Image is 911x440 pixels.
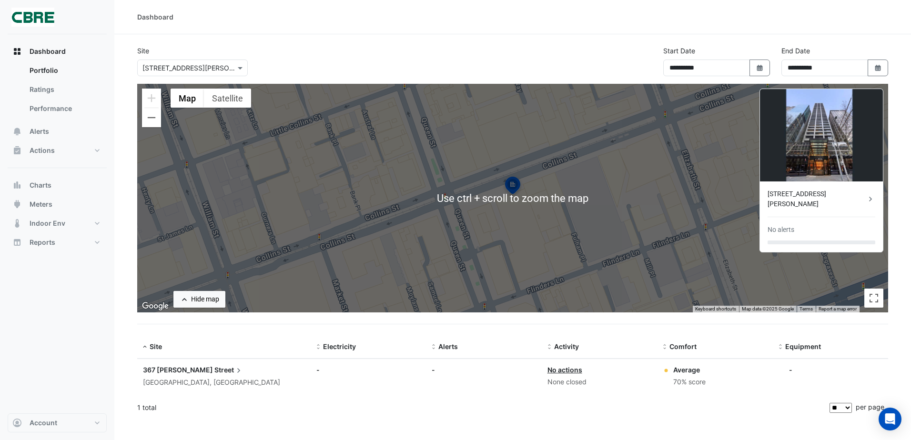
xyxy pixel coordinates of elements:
span: Site [150,342,162,350]
a: Ratings [22,80,107,99]
button: Reports [8,233,107,252]
a: Performance [22,99,107,118]
div: 70% score [673,377,706,388]
span: Reports [30,238,55,247]
div: [STREET_ADDRESS][PERSON_NAME] [768,189,866,209]
span: Street [214,365,243,375]
fa-icon: Select Date [874,64,882,72]
span: Indoor Env [30,219,65,228]
img: site-pin-selected.svg [502,175,523,198]
button: Actions [8,141,107,160]
app-icon: Charts [12,180,22,190]
div: - [316,365,420,375]
div: - [432,365,536,375]
a: Report a map error [819,306,857,311]
img: Company Logo [11,8,54,27]
label: Site [137,46,149,56]
div: Open Intercom Messenger [879,408,901,430]
app-icon: Indoor Env [12,219,22,228]
span: Meters [30,200,52,209]
div: Dashboard [8,61,107,122]
div: No alerts [768,225,794,235]
label: Start Date [663,46,695,56]
button: Keyboard shortcuts [695,306,736,312]
img: Google [140,300,171,312]
span: 367 [PERSON_NAME] [143,366,213,374]
app-icon: Meters [12,200,22,209]
fa-icon: Select Date [756,64,764,72]
app-icon: Actions [12,146,22,155]
a: Portfolio [22,61,107,80]
span: Alerts [30,127,49,136]
div: - [789,365,792,375]
app-icon: Reports [12,238,22,247]
div: 1 total [137,396,828,420]
button: Indoor Env [8,214,107,233]
span: per page [856,403,884,411]
button: Alerts [8,122,107,141]
button: Charts [8,176,107,195]
span: Comfort [669,342,697,350]
span: Alerts [438,342,458,350]
button: Dashboard [8,42,107,61]
div: Average [673,365,706,375]
div: Dashboard [137,12,173,22]
label: End Date [781,46,810,56]
span: Activity [554,342,579,350]
span: Equipment [785,342,821,350]
button: Show satellite imagery [204,89,251,108]
a: Terms (opens in new tab) [800,306,813,311]
button: Show street map [171,89,204,108]
span: Map data ©2025 Google [742,306,794,311]
a: No actions [547,366,582,374]
div: [GEOGRAPHIC_DATA], [GEOGRAPHIC_DATA] [143,377,305,388]
button: Toggle fullscreen view [864,289,883,308]
span: Charts [30,180,51,190]
img: 367 Collins Street [760,89,883,181]
button: Meters [8,195,107,214]
span: Dashboard [30,47,66,56]
div: Hide map [191,294,219,304]
button: Zoom in [142,89,161,108]
button: Hide map [173,291,225,308]
app-icon: Alerts [12,127,22,136]
button: Zoom out [142,108,161,127]
div: None closed [547,377,651,388]
span: Account [30,418,57,428]
span: Actions [30,146,55,155]
a: Open this area in Google Maps (opens a new window) [140,300,171,312]
app-icon: Dashboard [12,47,22,56]
button: Account [8,413,107,432]
span: Electricity [323,342,356,350]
